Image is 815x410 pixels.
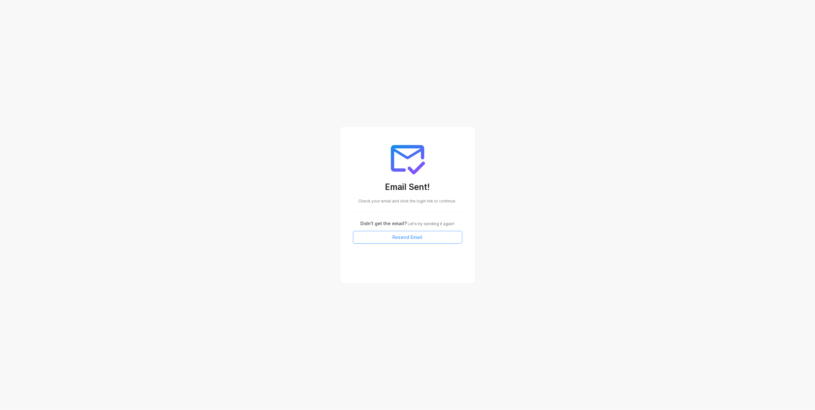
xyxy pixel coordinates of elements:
span: Didn't get the email? [361,221,407,226]
span: Let's try sending it again! [407,221,455,226]
h3: Email Sent! [353,182,462,193]
span: Check your email and click the login link to continue. [359,199,457,203]
button: Resend Email [353,231,462,244]
span: Resend Email [393,234,423,241]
